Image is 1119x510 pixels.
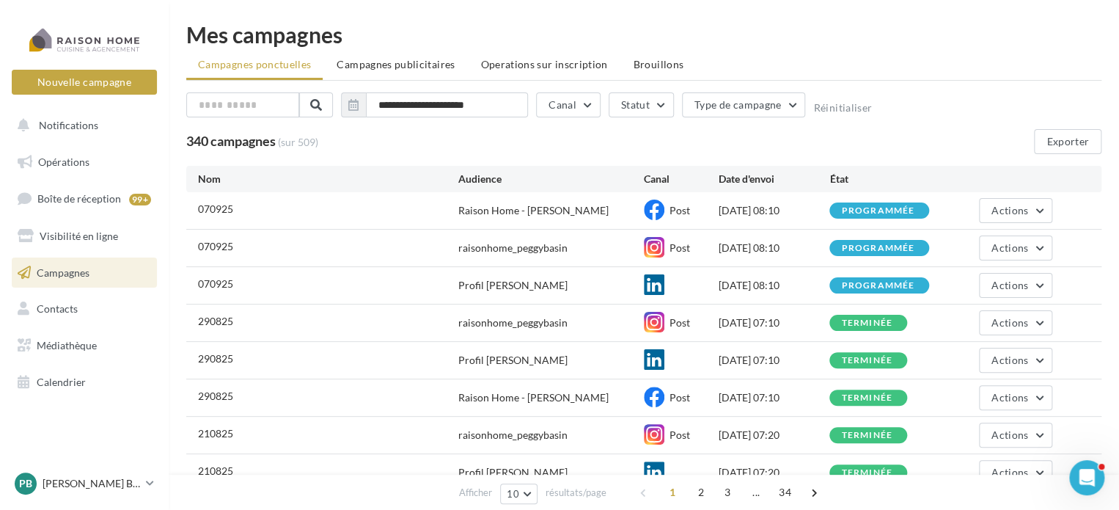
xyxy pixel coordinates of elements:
[669,429,690,441] span: Post
[991,241,1028,254] span: Actions
[198,390,233,402] span: 290825
[669,241,690,254] span: Post
[718,465,829,480] div: [DATE] 07:20
[682,92,806,117] button: Type de campagne
[37,302,78,315] span: Contacts
[198,465,233,477] span: 210825
[991,316,1028,329] span: Actions
[458,353,568,368] div: Profil [PERSON_NAME]
[9,147,160,178] a: Opérations
[186,23,1101,45] div: Mes campagnes
[278,135,318,150] span: (sur 509)
[644,172,718,186] div: Canal
[43,476,140,491] p: [PERSON_NAME] BASIN
[991,429,1028,441] span: Actions
[669,204,690,216] span: Post
[718,278,829,293] div: [DATE] 08:10
[458,172,644,186] div: Audience
[979,348,1052,373] button: Actions
[669,391,690,404] span: Post
[500,484,538,504] button: 10
[979,423,1052,448] button: Actions
[458,428,568,442] div: raisonhome_peggybasin
[979,310,1052,335] button: Actions
[718,390,829,405] div: [DATE] 07:10
[829,172,941,186] div: État
[773,481,797,504] span: 34
[718,353,829,368] div: [DATE] 07:10
[841,393,892,403] div: terminée
[841,281,914,291] div: programmée
[9,221,160,252] a: Visibilité en ligne
[536,92,601,117] button: Canal
[841,318,892,328] div: terminée
[19,476,32,491] span: PB
[458,278,568,293] div: Profil [PERSON_NAME]
[9,367,160,398] a: Calendrier
[458,203,609,218] div: Raison Home - [PERSON_NAME]
[841,431,892,440] div: terminée
[991,279,1028,291] span: Actions
[991,354,1028,366] span: Actions
[198,427,233,440] span: 210825
[634,58,684,70] span: Brouillons
[458,390,609,405] div: Raison Home - [PERSON_NAME]
[546,486,606,500] span: résultats/page
[689,481,713,504] span: 2
[12,470,157,498] a: PB [PERSON_NAME] BASIN
[1034,129,1101,154] button: Exporter
[9,294,160,324] a: Contacts
[979,385,1052,410] button: Actions
[841,356,892,365] div: terminée
[458,465,568,480] div: Profil [PERSON_NAME]
[991,204,1028,216] span: Actions
[12,70,157,95] button: Nouvelle campagne
[718,428,829,442] div: [DATE] 07:20
[458,316,568,330] div: raisonhome_peggybasin
[458,241,568,255] div: raisonhome_peggybasin
[979,198,1052,223] button: Actions
[198,172,458,186] div: Nom
[337,58,455,70] span: Campagnes publicitaires
[198,277,233,290] span: 070925
[198,352,233,365] span: 290825
[459,486,492,500] span: Afficher
[9,330,160,361] a: Médiathèque
[609,92,674,117] button: Statut
[979,273,1052,298] button: Actions
[9,258,160,288] a: Campagnes
[129,194,151,205] div: 99+
[744,481,768,504] span: ...
[841,206,914,216] div: programmée
[1069,460,1104,495] iframe: Intercom live chat
[716,481,739,504] span: 3
[979,236,1052,261] button: Actions
[718,316,829,330] div: [DATE] 07:10
[38,156,89,168] span: Opérations
[718,203,829,218] div: [DATE] 08:10
[9,110,154,141] button: Notifications
[198,315,233,327] span: 290825
[841,468,892,478] div: terminée
[669,316,690,329] span: Post
[9,183,160,214] a: Boîte de réception99+
[186,133,276,149] span: 340 campagnes
[480,58,607,70] span: Operations sur inscription
[991,391,1028,404] span: Actions
[37,376,86,388] span: Calendrier
[718,241,829,255] div: [DATE] 08:10
[991,466,1028,478] span: Actions
[661,481,684,504] span: 1
[979,460,1052,485] button: Actions
[198,240,233,252] span: 070925
[841,244,914,253] div: programmée
[718,172,829,186] div: Date d'envoi
[198,203,233,215] span: 070925
[37,192,121,205] span: Boîte de réception
[40,230,118,242] span: Visibilité en ligne
[507,488,519,500] span: 10
[39,119,98,131] span: Notifications
[37,266,89,278] span: Campagnes
[37,339,97,351] span: Médiathèque
[813,102,872,114] button: Réinitialiser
